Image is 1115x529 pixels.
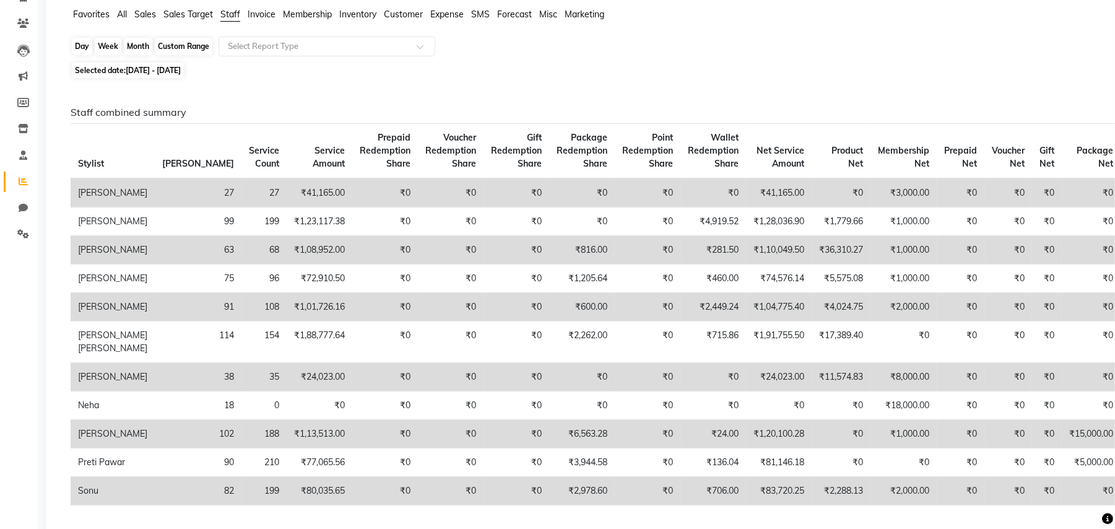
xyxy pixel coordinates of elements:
span: Sales Target [163,9,213,20]
td: ₹0 [937,321,984,363]
span: Forecast [497,9,532,20]
td: [PERSON_NAME] [71,236,155,264]
td: [PERSON_NAME] [71,363,155,391]
td: 63 [155,236,241,264]
span: Package Net [1077,145,1113,169]
td: ₹281.50 [680,236,746,264]
span: Net Service Amount [757,145,804,169]
td: 27 [155,178,241,208]
td: ₹6,563.28 [549,420,615,448]
td: ₹136.04 [680,448,746,477]
td: ₹0 [984,391,1032,420]
td: ₹1,91,755.50 [746,321,812,363]
td: ₹816.00 [549,236,615,264]
td: ₹0 [615,420,680,448]
td: ₹1,23,117.38 [287,208,352,236]
td: ₹4,919.52 [680,208,746,236]
td: 27 [241,178,287,208]
span: Expense [430,9,464,20]
td: ₹0 [812,178,870,208]
td: ₹0 [1032,363,1062,391]
span: Product Net [831,145,863,169]
td: ₹1,000.00 [870,420,937,448]
span: Sales [134,9,156,20]
td: ₹0 [352,363,418,391]
td: ₹77,065.56 [287,448,352,477]
td: ₹0 [984,448,1032,477]
td: ₹24.00 [680,420,746,448]
td: ₹0 [549,178,615,208]
td: ₹0 [352,448,418,477]
td: 96 [241,264,287,293]
td: ₹83,720.25 [746,477,812,505]
td: ₹0 [937,448,984,477]
td: ₹0 [1032,477,1062,505]
span: Selected date: [72,63,184,78]
td: ₹5,575.08 [812,264,870,293]
td: ₹0 [287,391,352,420]
td: ₹0 [484,477,549,505]
span: Wallet Redemption Share [688,132,739,169]
td: ₹0 [418,293,484,321]
td: ₹0 [615,448,680,477]
td: ₹0 [484,236,549,264]
td: [PERSON_NAME] [71,293,155,321]
td: ₹24,023.00 [287,363,352,391]
td: ₹3,000.00 [870,178,937,208]
td: ₹36,310.27 [812,236,870,264]
td: ₹41,165.00 [287,178,352,208]
div: Week [95,38,121,55]
td: 199 [241,477,287,505]
span: Favorites [73,9,110,20]
td: ₹4,024.75 [812,293,870,321]
td: 102 [155,420,241,448]
td: [PERSON_NAME] [71,208,155,236]
td: ₹0 [484,321,549,363]
span: Membership [283,9,332,20]
td: ₹0 [984,293,1032,321]
td: ₹0 [615,264,680,293]
td: ₹0 [615,178,680,208]
td: ₹1,88,777.64 [287,321,352,363]
span: Prepaid Net [944,145,977,169]
td: ₹0 [549,363,615,391]
td: ₹0 [812,391,870,420]
td: ₹0 [352,321,418,363]
td: ₹1,10,049.50 [746,236,812,264]
td: ₹3,944.58 [549,448,615,477]
td: ₹2,000.00 [870,293,937,321]
td: ₹1,13,513.00 [287,420,352,448]
td: ₹18,000.00 [870,391,937,420]
td: ₹0 [937,264,984,293]
span: Inventory [339,9,376,20]
td: ₹2,262.00 [549,321,615,363]
td: ₹0 [615,236,680,264]
td: ₹0 [418,208,484,236]
div: Month [124,38,152,55]
td: ₹0 [352,208,418,236]
td: ₹0 [352,477,418,505]
td: ₹0 [1032,178,1062,208]
td: 75 [155,264,241,293]
td: ₹0 [937,363,984,391]
td: ₹0 [937,391,984,420]
td: ₹0 [484,293,549,321]
td: [PERSON_NAME] [71,420,155,448]
td: 35 [241,363,287,391]
td: 18 [155,391,241,420]
td: ₹0 [418,477,484,505]
span: Marketing [565,9,604,20]
td: ₹0 [484,391,549,420]
td: ₹0 [870,321,937,363]
td: ₹0 [1032,321,1062,363]
td: ₹1,04,775.40 [746,293,812,321]
td: ₹0 [352,264,418,293]
td: ₹0 [812,448,870,477]
td: ₹0 [984,208,1032,236]
td: ₹0 [484,178,549,208]
span: Prepaid Redemption Share [360,132,410,169]
span: All [117,9,127,20]
td: ₹706.00 [680,477,746,505]
td: ₹0 [1032,420,1062,448]
td: ₹600.00 [549,293,615,321]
